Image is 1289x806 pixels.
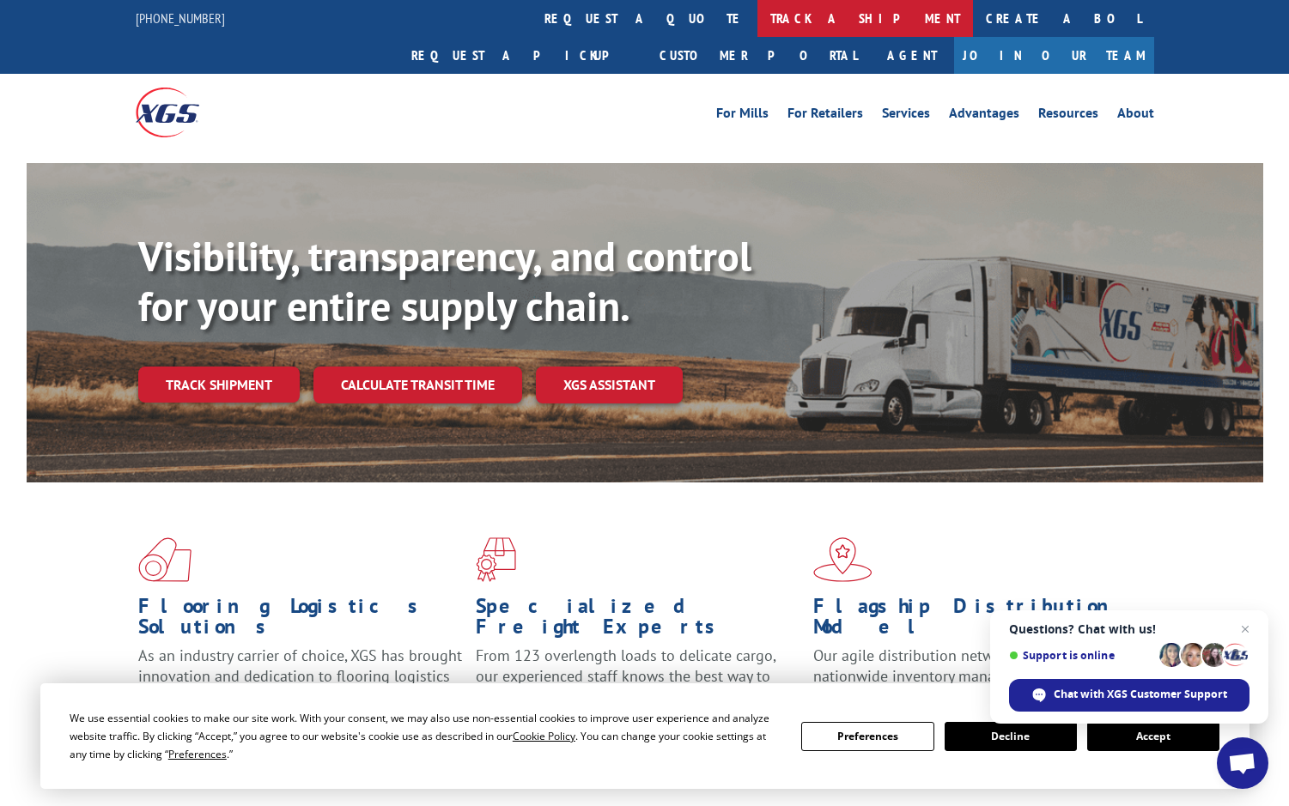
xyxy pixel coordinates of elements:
span: Close chat [1235,619,1256,639]
h1: Flagship Distribution Model [813,596,1138,645]
div: We use essential cookies to make our site work. With your consent, we may also use non-essential ... [70,709,781,763]
a: Agent [870,37,954,74]
a: Customer Portal [647,37,870,74]
a: [PHONE_NUMBER] [136,9,225,27]
a: XGS ASSISTANT [536,367,683,403]
a: For Retailers [787,106,863,125]
a: Track shipment [138,367,300,403]
div: Open chat [1217,737,1268,789]
button: Accept [1087,722,1219,751]
a: Services [882,106,930,125]
button: Preferences [801,722,933,751]
div: Cookie Consent Prompt [40,683,1249,789]
span: Preferences [168,747,227,761]
span: Questions? Chat with us! [1009,622,1249,636]
a: Request a pickup [398,37,647,74]
span: Chat with XGS Customer Support [1054,687,1227,702]
div: Chat with XGS Customer Support [1009,679,1249,712]
span: Support is online [1009,649,1153,662]
img: xgs-icon-focused-on-flooring-red [476,537,516,582]
b: Visibility, transparency, and control for your entire supply chain. [138,229,751,332]
img: xgs-icon-flagship-distribution-model-red [813,537,873,582]
h1: Flooring Logistics Solutions [138,596,463,645]
a: Calculate transit time [313,367,522,403]
h1: Specialized Freight Experts [476,596,800,645]
a: Join Our Team [954,37,1154,74]
span: Our agile distribution network gives you nationwide inventory management on demand. [813,645,1129,686]
button: Decline [945,722,1077,751]
span: As an industry carrier of choice, XGS has brought innovation and dedication to flooring logistics... [138,645,462,706]
a: Advantages [949,106,1019,125]
a: For Mills [716,106,769,125]
a: Resources [1038,106,1098,125]
p: From 123 overlength loads to delicate cargo, our experienced staff knows the best way to move you... [476,645,800,722]
img: xgs-icon-total-supply-chain-intelligence-red [138,537,192,582]
a: About [1117,106,1154,125]
span: Cookie Policy [513,729,575,743]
